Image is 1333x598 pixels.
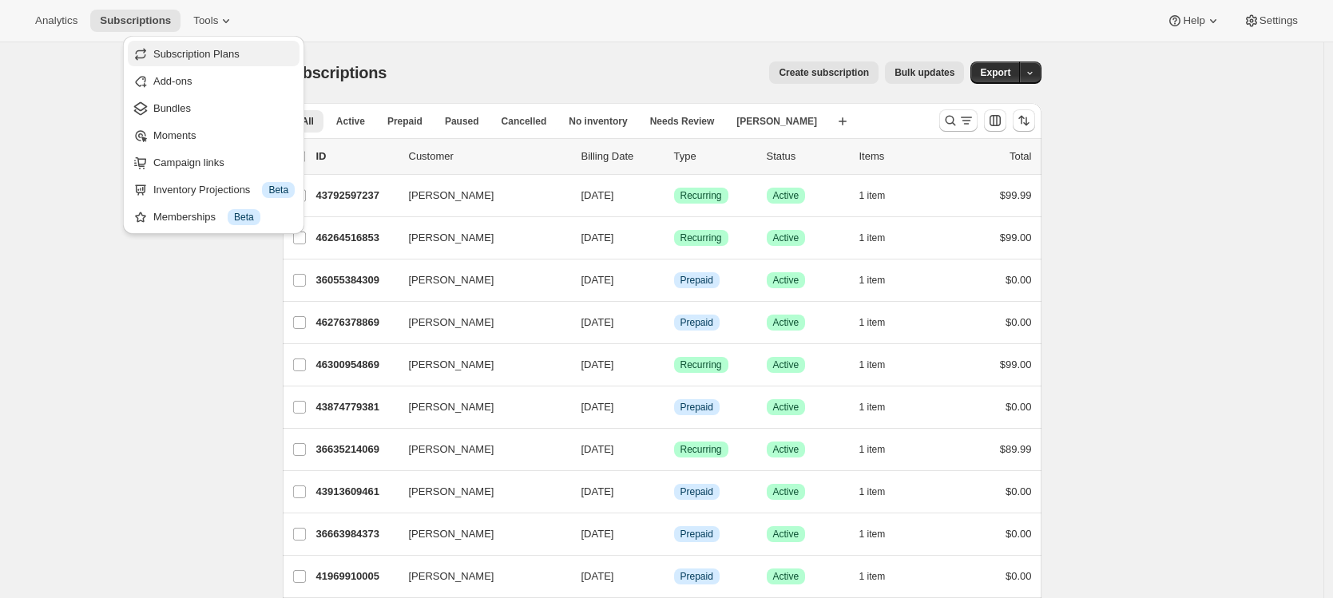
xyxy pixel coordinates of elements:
[581,570,614,582] span: [DATE]
[1010,149,1031,164] p: Total
[680,274,713,287] span: Prepaid
[859,565,903,588] button: 1 item
[316,568,396,584] p: 41969910005
[35,14,77,27] span: Analytics
[859,438,903,461] button: 1 item
[859,358,886,371] span: 1 item
[1013,109,1035,132] button: Sort the results
[581,485,614,497] span: [DATE]
[1006,528,1032,540] span: $0.00
[316,481,1032,503] div: 43913609461[PERSON_NAME][DATE]InfoPrepaidSuccessActive1 item$0.00
[773,189,799,202] span: Active
[409,230,494,246] span: [PERSON_NAME]
[316,399,396,415] p: 43874779381
[680,485,713,498] span: Prepaid
[859,401,886,414] span: 1 item
[316,442,396,457] p: 36635214069
[773,358,799,371] span: Active
[316,269,1032,291] div: 36055384309[PERSON_NAME][DATE]InfoPrepaidSuccessActive1 item$0.00
[680,189,722,202] span: Recurring
[859,311,903,334] button: 1 item
[885,61,964,84] button: Bulk updates
[128,41,300,66] button: Subscription Plans
[1006,316,1032,328] span: $0.00
[674,149,754,164] div: Type
[128,68,300,93] button: Add-ons
[895,66,954,79] span: Bulk updates
[316,272,396,288] p: 36055384309
[193,14,218,27] span: Tools
[581,358,614,370] span: [DATE]
[859,232,886,244] span: 1 item
[316,230,396,246] p: 46264516853
[128,95,300,121] button: Bundles
[859,189,886,202] span: 1 item
[581,316,614,328] span: [DATE]
[984,109,1006,132] button: Customize table column order and visibility
[445,115,479,128] span: Paused
[773,485,799,498] span: Active
[970,61,1020,84] button: Export
[128,176,300,202] button: Inventory Projections
[409,442,494,457] span: [PERSON_NAME]
[283,64,387,81] span: Subscriptions
[581,189,614,201] span: [DATE]
[1006,274,1032,286] span: $0.00
[409,526,494,542] span: [PERSON_NAME]
[128,149,300,175] button: Campaign links
[1260,14,1298,27] span: Settings
[268,184,288,196] span: Beta
[773,401,799,414] span: Active
[859,149,939,164] div: Items
[153,75,192,87] span: Add-ons
[399,310,559,335] button: [PERSON_NAME]
[773,232,799,244] span: Active
[680,570,713,583] span: Prepaid
[399,521,559,547] button: [PERSON_NAME]
[399,479,559,505] button: [PERSON_NAME]
[859,269,903,291] button: 1 item
[316,227,1032,249] div: 46264516853[PERSON_NAME][DATE]SuccessRecurringSuccessActive1 item$99.00
[680,232,722,244] span: Recurring
[153,48,240,60] span: Subscription Plans
[409,484,494,500] span: [PERSON_NAME]
[316,523,1032,545] div: 36663984373[PERSON_NAME][DATE]InfoPrepaidSuccessActive1 item$0.00
[859,227,903,249] button: 1 item
[409,568,494,584] span: [PERSON_NAME]
[680,358,722,371] span: Recurring
[581,232,614,244] span: [DATE]
[399,267,559,293] button: [PERSON_NAME]
[316,565,1032,588] div: 41969910005[PERSON_NAME][DATE]InfoPrepaidSuccessActive1 item$0.00
[581,274,614,286] span: [DATE]
[859,354,903,376] button: 1 item
[830,110,855,133] button: Create new view
[399,437,559,462] button: [PERSON_NAME]
[399,394,559,420] button: [PERSON_NAME]
[569,115,627,128] span: No inventory
[1234,10,1307,32] button: Settings
[316,438,1032,461] div: 36635214069[PERSON_NAME][DATE]SuccessRecurringSuccessActive1 item$89.99
[769,61,879,84] button: Create subscription
[409,272,494,288] span: [PERSON_NAME]
[779,66,869,79] span: Create subscription
[1006,401,1032,413] span: $0.00
[153,182,295,198] div: Inventory Projections
[680,316,713,329] span: Prepaid
[1006,485,1032,497] span: $0.00
[859,316,886,329] span: 1 item
[128,204,300,229] button: Memberships
[234,211,254,224] span: Beta
[399,352,559,378] button: [PERSON_NAME]
[153,129,196,141] span: Moments
[153,156,224,168] span: Campaign links
[1000,232,1032,244] span: $99.00
[859,481,903,503] button: 1 item
[581,443,614,455] span: [DATE]
[859,570,886,583] span: 1 item
[650,115,715,128] span: Needs Review
[128,122,300,148] button: Moments
[316,149,1032,164] div: IDCustomerBilling DateTypeStatusItemsTotal
[153,209,295,225] div: Memberships
[859,485,886,498] span: 1 item
[773,316,799,329] span: Active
